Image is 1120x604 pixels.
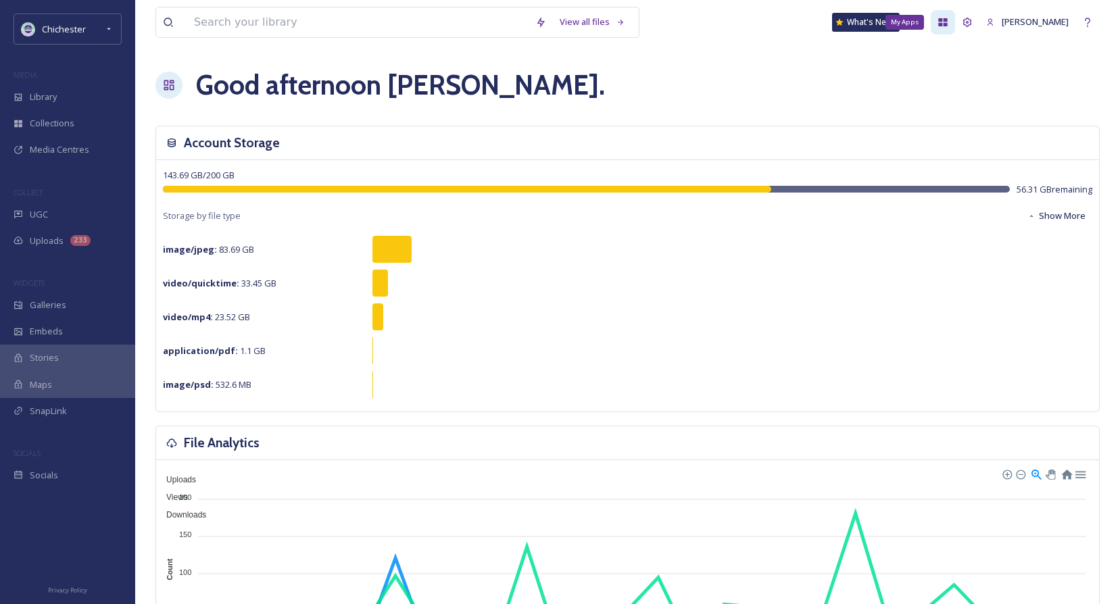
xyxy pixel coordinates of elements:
span: Stories [30,351,59,364]
tspan: 100 [179,568,191,576]
span: Views [156,493,188,502]
a: My Apps [931,10,955,34]
span: Uploads [30,234,64,247]
span: Privacy Policy [48,586,87,595]
div: Panning [1046,470,1054,478]
div: Menu [1074,468,1086,479]
span: Collections [30,117,74,130]
span: SOCIALS [14,448,41,458]
span: WIDGETS [14,278,45,288]
span: 56.31 GB remaining [1017,183,1092,196]
span: 33.45 GB [163,277,276,289]
span: Chichester [42,23,86,35]
div: My Apps [885,15,924,30]
span: Downloads [156,510,206,520]
div: Zoom In [1002,469,1011,478]
span: Storage by file type [163,209,241,222]
span: COLLECT [14,187,43,197]
tspan: 200 [179,493,191,501]
span: 143.69 GB / 200 GB [163,169,235,181]
span: Embeds [30,325,63,338]
span: SnapLink [30,405,67,418]
span: Media Centres [30,143,89,156]
text: Count [166,559,174,580]
h1: Good afternoon [PERSON_NAME] . [196,65,605,105]
strong: image/psd : [163,378,214,391]
strong: video/mp4 : [163,311,213,323]
a: What's New [832,13,900,32]
span: Library [30,91,57,103]
tspan: 150 [179,530,191,538]
strong: video/quicktime : [163,277,239,289]
div: Reset Zoom [1061,468,1072,479]
button: Show More [1021,203,1092,229]
div: Zoom Out [1015,469,1025,478]
input: Search your library [187,7,529,37]
h3: File Analytics [184,433,260,453]
span: 23.52 GB [163,311,250,323]
span: 1.1 GB [163,345,266,357]
span: 532.6 MB [163,378,251,391]
span: MEDIA [14,70,37,80]
span: UGC [30,208,48,221]
div: 233 [70,235,91,246]
span: Galleries [30,299,66,311]
a: Privacy Policy [48,581,87,597]
img: Logo_of_Chichester_District_Council.png [22,22,35,36]
div: Selection Zoom [1030,468,1042,479]
span: 83.69 GB [163,243,254,255]
span: Uploads [156,475,196,484]
span: Maps [30,378,52,391]
a: View all files [553,9,632,35]
span: Socials [30,469,58,482]
strong: application/pdf : [163,345,238,357]
span: [PERSON_NAME] [1002,16,1069,28]
strong: image/jpeg : [163,243,217,255]
a: [PERSON_NAME] [979,9,1075,35]
h3: Account Storage [184,133,280,153]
